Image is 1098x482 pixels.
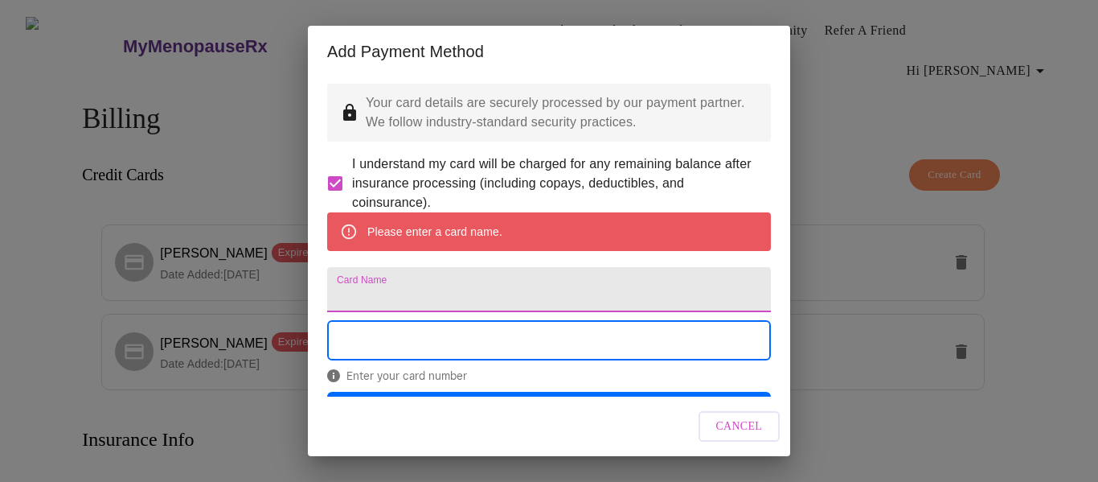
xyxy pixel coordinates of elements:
button: Save Card [327,392,771,432]
span: Cancel [716,417,763,437]
div: Please enter a card name. [367,217,502,246]
p: Your card details are securely processed by our payment partner. We follow industry-standard secu... [366,93,758,132]
button: Cancel [699,411,780,443]
span: I understand my card will be charged for any remaining balance after insurance processing (includ... [352,154,758,212]
iframe: Secure Credit Card Form [328,321,770,360]
span: Enter your card number [327,369,771,382]
h2: Add Payment Method [327,39,771,64]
